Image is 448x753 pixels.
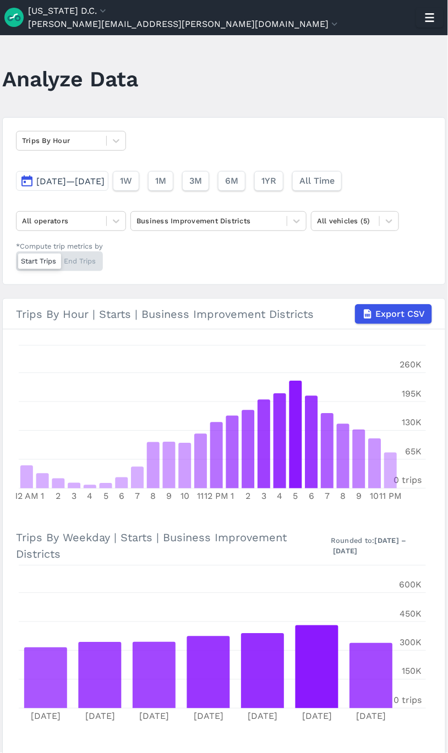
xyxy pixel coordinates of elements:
[375,307,425,321] span: Export CSV
[400,637,422,648] tspan: 300K
[277,491,282,501] tspan: 4
[181,491,189,501] tspan: 10
[155,174,166,188] span: 1M
[194,711,223,721] tspan: [DATE]
[135,491,140,501] tspan: 7
[103,491,108,501] tspan: 5
[399,580,422,590] tspan: 600K
[2,64,138,94] h1: Analyze Data
[356,491,362,501] tspan: 9
[148,171,173,191] button: 1M
[402,388,422,399] tspan: 195K
[394,695,422,706] tspan: 0 trips
[355,304,432,324] button: Export CSV
[370,491,379,501] tspan: 10
[113,171,139,191] button: 1W
[4,8,28,27] img: Ride Report
[254,171,283,191] button: 1YR
[331,536,432,557] div: Rounded to:
[204,491,228,501] tspan: 12 PM
[16,171,108,191] button: [DATE]—[DATE]
[72,491,77,501] tspan: 3
[231,491,234,501] tspan: 1
[85,711,115,721] tspan: [DATE]
[28,4,108,18] button: [US_STATE] D.C.
[225,174,238,188] span: 6M
[139,711,169,721] tspan: [DATE]
[400,360,422,370] tspan: 260K
[198,491,204,501] tspan: 11
[261,491,266,501] tspan: 3
[28,18,340,31] button: [PERSON_NAME][EMAIL_ADDRESS][PERSON_NAME][DOMAIN_NAME]
[293,491,298,501] tspan: 5
[31,711,61,721] tspan: [DATE]
[400,608,422,619] tspan: 450K
[357,711,386,721] tspan: [DATE]
[14,491,39,501] tspan: 12 AM
[248,711,278,721] tspan: [DATE]
[36,176,105,186] span: [DATE]—[DATE]
[41,491,44,501] tspan: 1
[309,491,314,501] tspan: 6
[302,711,332,721] tspan: [DATE]
[340,491,346,501] tspan: 8
[16,241,103,251] div: *Compute trip metrics by
[299,174,335,188] span: All Time
[292,171,342,191] button: All Time
[16,304,432,324] div: Trips By Hour | Starts | Business Improvement Districts
[218,171,245,191] button: 6M
[166,491,172,501] tspan: 9
[245,491,250,501] tspan: 2
[182,171,209,191] button: 3M
[325,491,330,501] tspan: 7
[189,174,202,188] span: 3M
[402,417,422,428] tspan: 130K
[261,174,276,188] span: 1YR
[56,491,61,501] tspan: 2
[405,446,422,457] tspan: 65K
[379,491,402,501] tspan: 11 PM
[402,666,422,677] tspan: 150K
[16,530,432,563] h3: Trips By Weekday | Starts | Business Improvement Districts
[119,491,124,501] tspan: 6
[120,174,132,188] span: 1W
[394,475,422,486] tspan: 0 trips
[87,491,92,501] tspan: 4
[150,491,156,501] tspan: 8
